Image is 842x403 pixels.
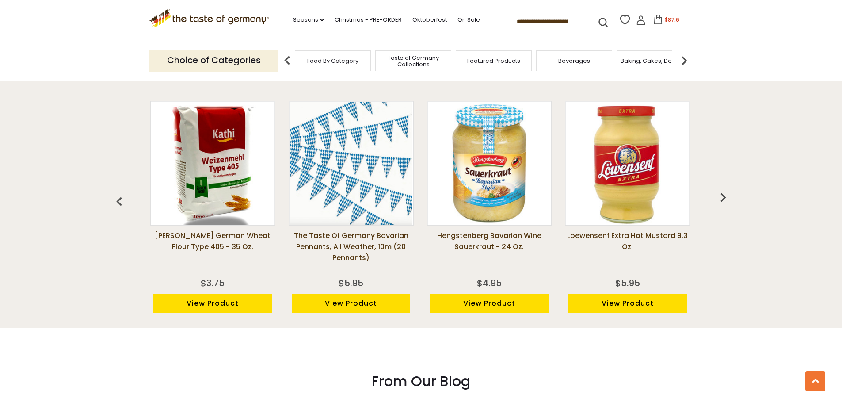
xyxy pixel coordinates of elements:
a: The Taste of Germany Bavarian Pennants, all weather, 10m (20 pennants) [289,230,414,274]
div: $5.95 [339,276,363,290]
img: Hengstenberg Bavarian Wine Sauerkraut - 24 oz. [428,102,551,225]
div: $4.95 [477,276,502,290]
a: View Product [292,294,411,313]
a: Hengstenberg Bavarian Wine Sauerkraut - 24 oz. [427,230,552,274]
img: Loewensenf Extra Hot Mustard 9.3 oz. [566,102,689,225]
a: Oktoberfest [412,15,447,25]
img: previous arrow [110,193,128,211]
div: $3.75 [201,276,225,290]
img: previous arrow [278,52,296,69]
a: Food By Category [307,58,358,64]
a: [PERSON_NAME] German Wheat Flour Type 405 - 35 oz. [150,230,275,274]
a: Featured Products [467,58,520,64]
a: Seasons [293,15,324,25]
a: Beverages [558,58,590,64]
img: The Taste of Germany Bavarian Pennants, all weather, 10m (20 pennants) [290,102,412,225]
h3: From Our Blog [156,372,686,390]
a: View Product [430,294,549,313]
div: $5.95 [615,276,640,290]
a: On Sale [457,15,480,25]
a: Baking, Cakes, Desserts [621,58,689,64]
img: Kathi German Wheat Flour Type 405 - 35 oz. [151,102,274,225]
span: $87.6 [665,16,679,23]
a: Loewensenf Extra Hot Mustard 9.3 oz. [565,230,690,274]
button: $87.6 [648,15,685,28]
img: next arrow [675,52,693,69]
a: View Product [153,294,272,313]
a: Christmas - PRE-ORDER [335,15,402,25]
a: View Product [568,294,687,313]
img: previous arrow [714,188,732,206]
p: Choice of Categories [149,50,278,71]
a: Taste of Germany Collections [378,54,449,68]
